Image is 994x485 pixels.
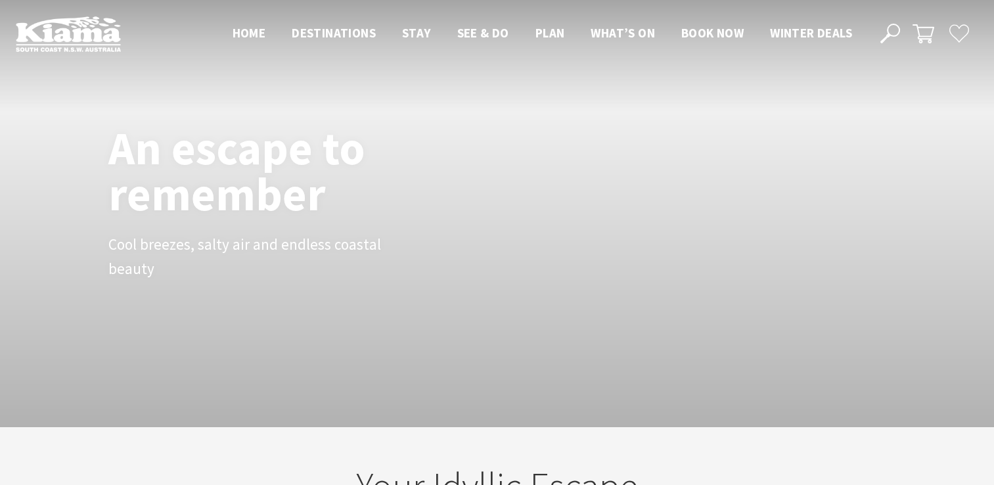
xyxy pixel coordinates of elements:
img: Kiama Logo [16,16,121,52]
p: Cool breezes, salty air and endless coastal beauty [108,233,404,281]
span: Book now [681,25,744,41]
span: Destinations [292,25,376,41]
span: Plan [535,25,565,41]
span: Stay [402,25,431,41]
span: Winter Deals [770,25,852,41]
nav: Main Menu [219,23,865,45]
span: Home [233,25,266,41]
h1: An escape to remember [108,125,470,217]
span: What’s On [591,25,655,41]
span: See & Do [457,25,509,41]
